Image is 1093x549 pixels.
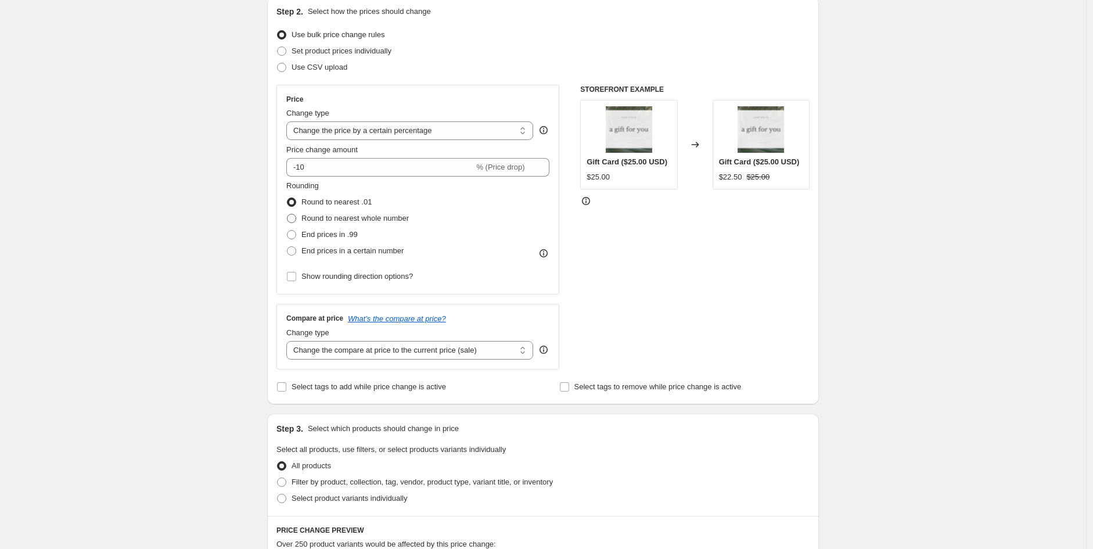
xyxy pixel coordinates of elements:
span: All products [292,461,331,470]
h6: STOREFRONT EXAMPLE [580,85,810,94]
h3: Compare at price [286,314,343,323]
div: $22.50 [719,171,742,183]
div: $25.00 [587,171,610,183]
span: Gift Card ($25.00 USD) [587,157,667,166]
span: Select tags to add while price change is active [292,382,446,391]
span: Change type [286,328,329,337]
div: help [538,344,549,356]
h2: Step 3. [276,423,303,435]
input: -15 [286,158,474,177]
span: Use bulk price change rules [292,30,384,39]
img: Black_and_White_Photography_Gift_Certificate_80x.png [738,106,784,153]
button: What's the compare at price? [348,314,446,323]
span: Gift Card ($25.00 USD) [719,157,800,166]
span: Over 250 product variants would be affected by this price change: [276,540,496,548]
span: Select product variants individually [292,494,407,503]
span: End prices in .99 [301,230,358,239]
div: help [538,124,549,136]
span: Set product prices individually [292,46,391,55]
span: Filter by product, collection, tag, vendor, product type, variant title, or inventory [292,478,553,486]
span: Use CSV upload [292,63,347,71]
p: Select which products should change in price [308,423,459,435]
h3: Price [286,95,303,104]
span: Change type [286,109,329,117]
span: Show rounding direction options? [301,272,413,281]
span: Price change amount [286,145,358,154]
span: Round to nearest whole number [301,214,409,223]
strike: $25.00 [746,171,770,183]
img: Black_and_White_Photography_Gift_Certificate_80x.png [606,106,652,153]
h2: Step 2. [276,6,303,17]
p: Select how the prices should change [308,6,431,17]
span: Round to nearest .01 [301,198,372,206]
span: Rounding [286,181,319,190]
span: Select tags to remove while price change is active [574,382,742,391]
span: % (Price drop) [476,163,524,171]
h6: PRICE CHANGE PREVIEW [276,526,810,535]
span: End prices in a certain number [301,246,404,255]
span: Select all products, use filters, or select products variants individually [276,445,506,454]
